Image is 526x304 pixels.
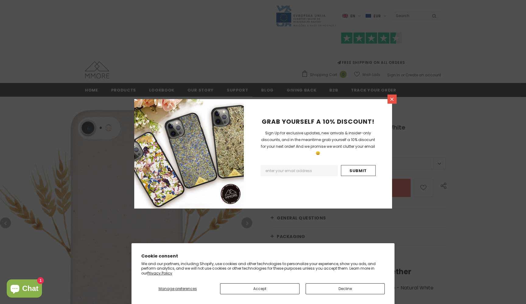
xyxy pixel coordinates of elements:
button: Accept [220,283,299,294]
inbox-online-store-chat: Shopify online store chat [5,279,44,299]
button: Manage preferences [141,283,214,294]
input: Submit [341,165,376,176]
h2: Cookie consent [141,253,385,259]
a: Close [387,95,397,104]
span: Manage preferences [159,286,197,291]
span: Sign Up for exclusive updates, new arrivals & insider-only discounts, and in the meantime grab yo... [261,130,375,156]
input: Email Address [261,165,338,176]
p: We and our partners, including Shopify, use cookies and other technologies to personalize your ex... [141,261,385,276]
a: Privacy Policy [147,271,172,276]
button: Decline [306,283,385,294]
span: GRAB YOURSELF A 10% DISCOUNT! [262,117,374,126]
